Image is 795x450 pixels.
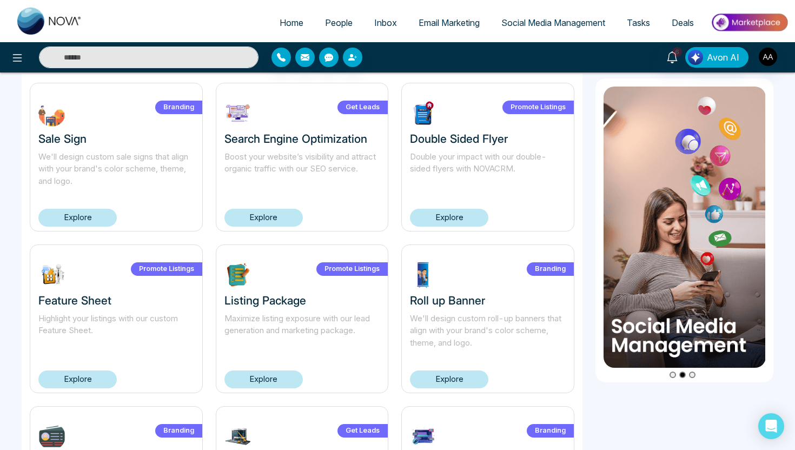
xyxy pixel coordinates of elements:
span: Deals [672,17,694,28]
span: Email Marketing [419,17,480,28]
img: eYwbv1730743564.jpg [224,100,251,127]
label: Branding [527,262,574,276]
p: Double your impact with our double-sided flyers with NOVACRM. [410,151,566,188]
button: Avon AI [685,47,748,68]
a: 6 [659,47,685,66]
h3: Double Sided Flyer [410,132,566,145]
label: Branding [527,424,574,438]
a: Social Media Management [491,12,616,33]
div: Open Intercom Messenger [758,413,784,439]
button: Go to slide 1 [670,372,676,379]
a: Deals [661,12,705,33]
label: Branding [155,424,202,438]
img: FsSfh1730742515.jpg [224,423,251,450]
span: Inbox [374,17,397,28]
img: User Avatar [759,48,777,66]
h3: Roll up Banner [410,294,566,307]
img: Lead Flow [688,50,703,65]
a: Explore [38,209,117,227]
span: 6 [672,47,682,57]
label: Get Leads [337,101,388,114]
img: BbxDK1732303356.jpg [38,423,65,450]
p: We'll design custom sale signs that align with your brand's color scheme, theme, and logo. [38,151,194,188]
img: 2AeAQ1730737045.jpg [224,261,251,288]
img: SW3NV1730301756.jpg [410,423,437,450]
h3: Sale Sign [38,132,194,145]
h3: Listing Package [224,294,380,307]
span: Social Media Management [501,17,605,28]
label: Promote Listings [316,262,388,276]
label: Promote Listings [131,262,202,276]
a: Explore [224,370,303,388]
a: Home [269,12,314,33]
a: Explore [38,370,117,388]
img: ZHOM21730738815.jpg [410,100,437,127]
label: Branding [155,101,202,114]
a: Tasks [616,12,661,33]
img: Market-place.gif [710,10,789,35]
span: Tasks [627,17,650,28]
img: ptdrg1732303548.jpg [410,261,437,288]
a: Explore [224,209,303,227]
h3: Search Engine Optimization [224,132,380,145]
p: We'll design custom roll-up banners that align with your brand's color scheme, theme, and logo. [410,313,566,349]
img: D2hWS1730737368.jpg [38,261,65,288]
img: FWbuT1732304245.jpg [38,100,65,127]
button: Go to slide 3 [689,372,695,379]
p: Highlight your listings with our custom Feature Sheet. [38,313,194,349]
a: Email Marketing [408,12,491,33]
label: Get Leads [337,424,388,438]
a: Inbox [363,12,408,33]
a: People [314,12,363,33]
a: Explore [410,209,488,227]
label: Promote Listings [502,101,574,114]
button: Go to slide 2 [679,372,686,379]
span: Home [280,17,303,28]
a: Explore [410,370,488,388]
h3: Feature Sheet [38,294,194,307]
span: People [325,17,353,28]
img: item2.png [604,87,766,368]
span: Avon AI [707,51,739,64]
p: Maximize listing exposure with our lead generation and marketing package. [224,313,380,349]
img: Nova CRM Logo [17,8,82,35]
p: Boost your website’s visibility and attract organic traffic with our SEO service. [224,151,380,188]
